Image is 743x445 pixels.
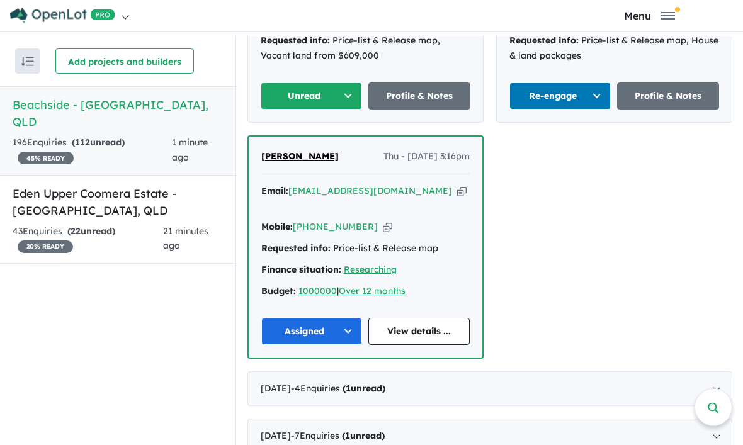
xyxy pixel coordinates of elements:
[339,285,406,296] a: Over 12 months
[343,383,385,394] strong: ( unread)
[72,137,125,148] strong: ( unread)
[18,152,74,164] span: 45 % READY
[261,318,363,345] button: Assigned
[346,383,351,394] span: 1
[13,96,223,130] h5: Beachside - [GEOGRAPHIC_DATA] , QLD
[383,149,470,164] span: Thu - [DATE] 3:16pm
[67,225,115,237] strong: ( unread)
[21,57,34,66] img: sort.svg
[617,82,719,110] a: Profile & Notes
[261,284,470,299] div: |
[261,221,293,232] strong: Mobile:
[261,150,339,162] span: [PERSON_NAME]
[261,241,470,256] div: Price-list & Release map
[344,264,397,275] a: Researching
[71,225,81,237] span: 22
[18,240,73,253] span: 20 % READY
[261,264,341,275] strong: Finance situation:
[509,33,719,64] div: Price-list & Release map, House & land packages
[163,225,208,252] span: 21 minutes ago
[261,82,363,110] button: Unread
[172,137,208,163] span: 1 minute ago
[261,185,288,196] strong: Email:
[288,185,452,196] a: [EMAIL_ADDRESS][DOMAIN_NAME]
[261,35,330,46] strong: Requested info:
[13,135,172,166] div: 196 Enquir ies
[383,220,392,234] button: Copy
[345,430,350,441] span: 1
[509,82,611,110] button: Re-engage
[55,48,194,74] button: Add projects and builders
[559,9,740,21] button: Toggle navigation
[368,318,470,345] a: View details ...
[10,8,115,23] img: Openlot PRO Logo White
[13,185,223,219] h5: Eden Upper Coomera Estate - [GEOGRAPHIC_DATA] , QLD
[261,33,470,64] div: Price-list & Release map, Vacant land from $609,000
[291,430,385,441] span: - 7 Enquir ies
[342,430,385,441] strong: ( unread)
[75,137,90,148] span: 112
[247,371,732,407] div: [DATE]
[291,383,385,394] span: - 4 Enquir ies
[509,35,579,46] strong: Requested info:
[368,82,470,110] a: Profile & Notes
[293,221,378,232] a: [PHONE_NUMBER]
[457,184,467,198] button: Copy
[298,285,337,296] a: 1000000
[13,224,163,254] div: 43 Enquir ies
[261,149,339,164] a: [PERSON_NAME]
[261,285,296,296] strong: Budget:
[261,242,331,254] strong: Requested info:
